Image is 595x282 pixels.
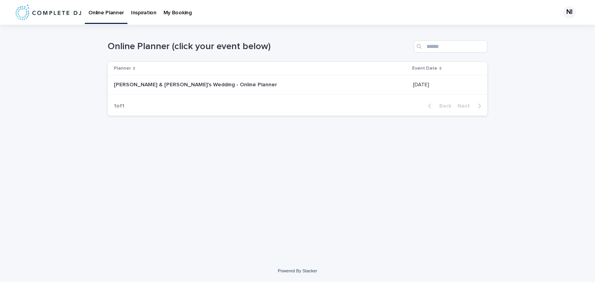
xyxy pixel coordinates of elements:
[435,103,451,109] span: Back
[413,80,431,88] p: [DATE]
[422,103,454,109] button: Back
[114,80,279,88] p: [PERSON_NAME] & [PERSON_NAME]'s Wedding - Online Planner
[15,5,81,20] img: 8nP3zCmvR2aWrOmylPw8
[108,75,487,95] tr: [PERSON_NAME] & [PERSON_NAME]'s Wedding - Online Planner[PERSON_NAME] & [PERSON_NAME]'s Wedding -...
[108,41,411,52] h1: Online Planner (click your event below)
[414,40,487,53] input: Search
[457,103,475,109] span: Next
[563,6,576,19] div: NI
[412,64,437,73] p: Event Date
[278,268,317,273] a: Powered By Stacker
[454,103,487,109] button: Next
[108,97,131,116] p: 1 of 1
[114,64,131,73] p: Planner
